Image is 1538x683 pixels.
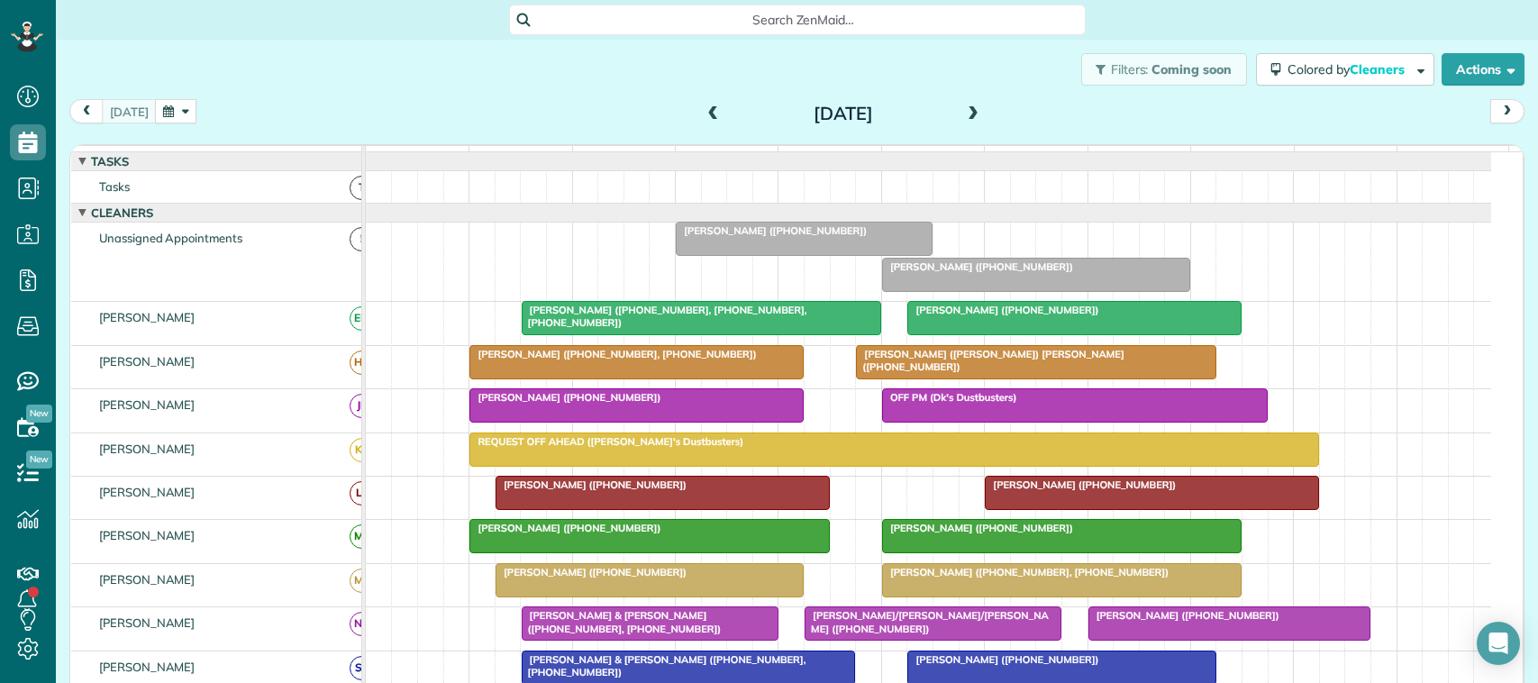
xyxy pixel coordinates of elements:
[69,99,104,123] button: prev
[96,397,199,412] span: [PERSON_NAME]
[882,150,921,164] span: 12pm
[1490,99,1524,123] button: next
[469,522,661,534] span: [PERSON_NAME] ([PHONE_NUMBER])
[1191,150,1223,164] span: 3pm
[521,653,806,678] span: [PERSON_NAME] & [PERSON_NAME] ([PHONE_NUMBER], [PHONE_NUMBER])
[1256,53,1434,86] button: Colored byCleaners
[350,612,374,636] span: NN
[96,231,246,245] span: Unassigned Appointments
[1088,150,1120,164] span: 2pm
[96,310,199,324] span: [PERSON_NAME]
[778,150,819,164] span: 11am
[985,150,1016,164] span: 1pm
[102,99,157,123] button: [DATE]
[350,481,374,505] span: LF
[96,442,199,456] span: [PERSON_NAME]
[881,260,1074,273] span: [PERSON_NAME] ([PHONE_NUMBER])
[96,615,199,630] span: [PERSON_NAME]
[1350,61,1407,77] span: Cleaners
[350,656,374,680] span: SB
[495,566,687,578] span: [PERSON_NAME] ([PHONE_NUMBER])
[855,348,1124,373] span: [PERSON_NAME] ([PERSON_NAME]) [PERSON_NAME] ([PHONE_NUMBER])
[350,438,374,462] span: KB
[469,348,757,360] span: [PERSON_NAME] ([PHONE_NUMBER], [PHONE_NUMBER])
[350,394,374,418] span: JB
[804,609,1049,634] span: [PERSON_NAME]/[PERSON_NAME]/[PERSON_NAME] ([PHONE_NUMBER])
[881,566,1169,578] span: [PERSON_NAME] ([PHONE_NUMBER], [PHONE_NUMBER])
[350,176,374,200] span: T
[675,224,868,237] span: [PERSON_NAME] ([PHONE_NUMBER])
[96,354,199,369] span: [PERSON_NAME]
[350,306,374,331] span: EM
[731,104,956,123] h2: [DATE]
[96,485,199,499] span: [PERSON_NAME]
[1477,622,1520,665] div: Open Intercom Messenger
[1397,150,1429,164] span: 5pm
[96,179,133,194] span: Tasks
[350,524,374,549] span: MT
[469,150,503,164] span: 8am
[26,405,52,423] span: New
[366,150,399,164] span: 7am
[1111,61,1149,77] span: Filters:
[906,653,1099,666] span: [PERSON_NAME] ([PHONE_NUMBER])
[1088,609,1280,622] span: [PERSON_NAME] ([PHONE_NUMBER])
[350,227,374,251] span: !
[26,451,52,469] span: New
[87,154,132,168] span: Tasks
[87,205,157,220] span: Cleaners
[96,572,199,587] span: [PERSON_NAME]
[96,528,199,542] span: [PERSON_NAME]
[1288,61,1411,77] span: Colored by
[495,478,687,491] span: [PERSON_NAME] ([PHONE_NUMBER])
[676,150,716,164] span: 10am
[881,522,1074,534] span: [PERSON_NAME] ([PHONE_NUMBER])
[906,304,1099,316] span: [PERSON_NAME] ([PHONE_NUMBER])
[521,304,807,329] span: [PERSON_NAME] ([PHONE_NUMBER], [PHONE_NUMBER], [PHONE_NUMBER])
[984,478,1177,491] span: [PERSON_NAME] ([PHONE_NUMBER])
[469,435,744,448] span: REQUEST OFF AHEAD ([PERSON_NAME]'s Dustbusters)
[1442,53,1524,86] button: Actions
[469,391,661,404] span: [PERSON_NAME] ([PHONE_NUMBER])
[1151,61,1233,77] span: Coming soon
[350,351,374,375] span: HC
[881,391,1018,404] span: OFF PM (Dk's Dustbusters)
[573,150,606,164] span: 9am
[350,569,374,593] span: MB
[1295,150,1326,164] span: 4pm
[96,660,199,674] span: [PERSON_NAME]
[521,609,723,634] span: [PERSON_NAME] & [PERSON_NAME] ([PHONE_NUMBER], [PHONE_NUMBER])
